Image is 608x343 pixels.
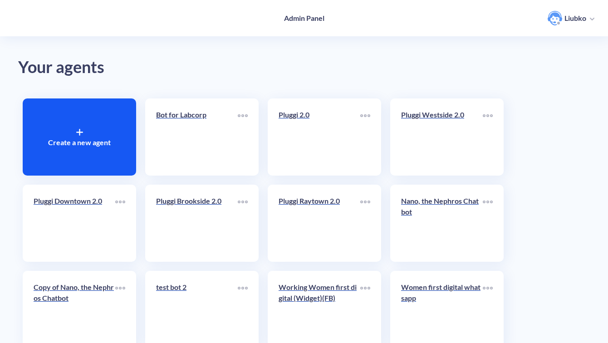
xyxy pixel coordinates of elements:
[279,282,360,337] a: Working Women first digital (Widget)(FB)
[34,196,115,251] a: Pluggi Downtown 2.0
[548,11,562,25] img: user photo
[156,282,238,293] p: test bot 2
[401,196,483,251] a: Nano, the Nephros Chatbot
[401,282,483,337] a: Women first digital whatsapp
[156,196,238,251] a: Pluggi Brookside 2.0
[156,196,238,206] p: Pluggi Brookside 2.0
[156,109,238,120] p: Bot for Labcorp
[564,13,586,23] p: Liubko
[48,137,111,148] p: Create a new agent
[284,14,324,22] h4: Admin Panel
[401,282,483,304] p: Women first digital whatsapp
[156,109,238,165] a: Bot for Labcorp
[18,54,590,80] div: Your agents
[34,196,115,206] p: Pluggi Downtown 2.0
[34,282,115,304] p: Copy of Nano, the Nephros Chatbot
[34,282,115,337] a: Copy of Nano, the Nephros Chatbot
[401,109,483,165] a: Pluggi Westside 2.0
[401,109,483,120] p: Pluggi Westside 2.0
[401,196,483,217] p: Nano, the Nephros Chatbot
[279,282,360,304] p: Working Women first digital (Widget)(FB)
[279,109,360,165] a: Pluggi 2.0
[279,196,360,251] a: Pluggi Raytown 2.0
[156,282,238,337] a: test bot 2
[279,196,360,206] p: Pluggi Raytown 2.0
[279,109,360,120] p: Pluggi 2.0
[543,10,599,26] button: user photoLiubko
